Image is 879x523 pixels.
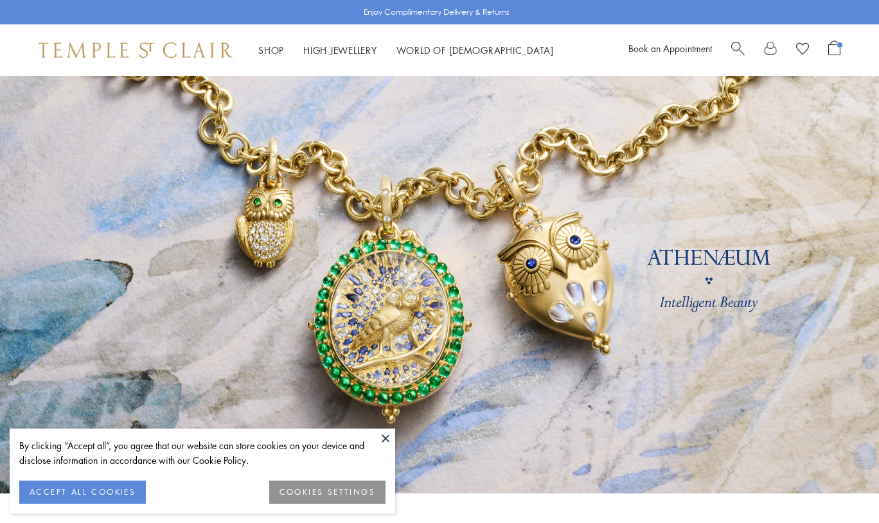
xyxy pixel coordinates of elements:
a: Book an Appointment [628,42,712,55]
a: Open Shopping Bag [828,40,840,60]
a: ShopShop [258,44,284,57]
iframe: Gorgias live chat messenger [815,463,866,510]
a: View Wishlist [796,40,809,60]
div: By clicking “Accept all”, you agree that our website can store cookies on your device and disclos... [19,438,386,468]
a: Search [731,40,745,60]
p: Enjoy Complimentary Delivery & Returns [364,6,510,19]
button: ACCEPT ALL COOKIES [19,481,146,504]
a: World of [DEMOGRAPHIC_DATA]World of [DEMOGRAPHIC_DATA] [396,44,554,57]
button: COOKIES SETTINGS [269,481,386,504]
nav: Main navigation [258,42,554,58]
a: High JewelleryHigh Jewellery [303,44,377,57]
img: Temple St. Clair [39,42,233,58]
